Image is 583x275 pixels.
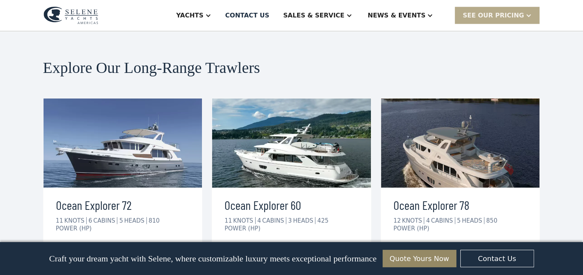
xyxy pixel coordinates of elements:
[89,217,92,224] div: 6
[457,217,461,224] div: 5
[224,195,359,214] h3: Ocean Explorer 60
[431,217,455,224] div: CABINS
[56,225,92,232] div: POWER (HP)
[257,217,261,224] div: 4
[426,217,430,224] div: 4
[49,254,376,264] p: Craft your dream yacht with Selene, where customizable luxury meets exceptional performance
[224,217,232,224] div: 11
[283,11,344,20] div: Sales & Service
[43,59,540,76] h2: Explore Our Long-Range Trawlers
[393,217,401,224] div: 12
[56,217,63,224] div: 11
[233,217,255,224] div: KNOTS
[383,250,456,267] a: Quote Yours Now
[119,217,123,224] div: 5
[93,217,117,224] div: CABINS
[460,250,534,267] a: Contact Us
[393,225,429,232] div: POWER (HP)
[293,217,315,224] div: HEADS
[56,195,190,214] h3: Ocean Explorer 72
[393,195,527,214] h3: Ocean Explorer 78
[225,11,270,20] div: Contact US
[224,225,260,232] div: POWER (HP)
[262,217,286,224] div: CABINS
[462,217,484,224] div: HEADS
[148,217,160,224] div: 810
[44,7,98,24] img: logo
[124,217,147,224] div: HEADS
[317,217,329,224] div: 425
[402,217,424,224] div: KNOTS
[463,11,524,20] div: SEE Our Pricing
[455,7,539,24] div: SEE Our Pricing
[288,217,292,224] div: 3
[64,217,87,224] div: KNOTS
[486,217,498,224] div: 850
[176,11,204,20] div: Yachts
[368,11,426,20] div: News & EVENTS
